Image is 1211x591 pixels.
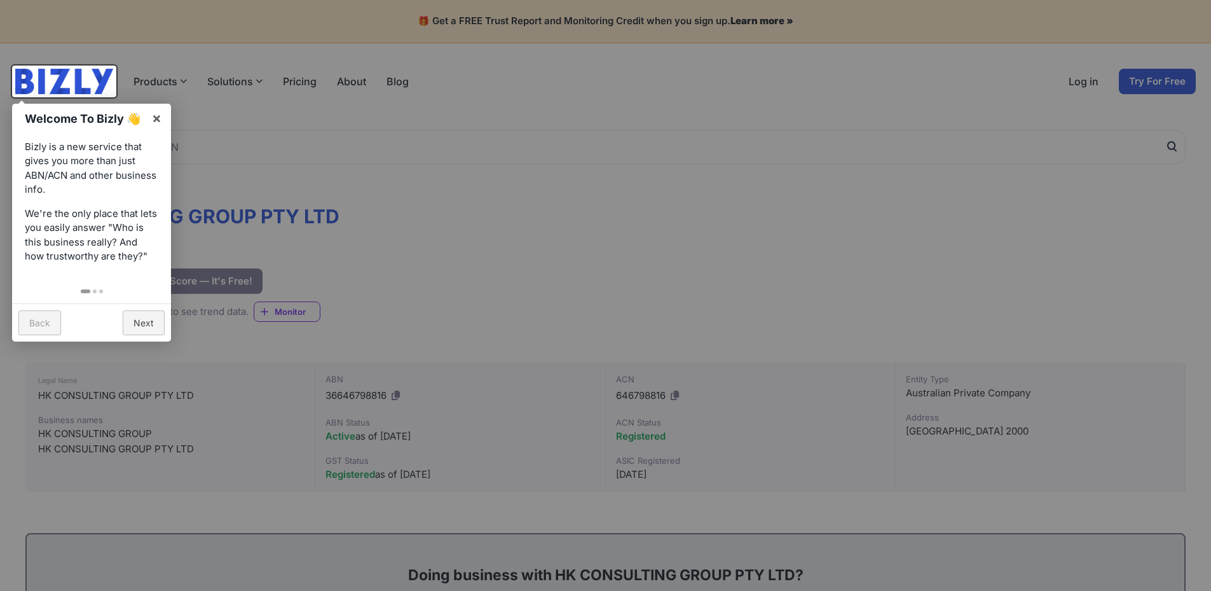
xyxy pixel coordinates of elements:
[25,110,145,127] h1: Welcome To Bizly 👋
[25,140,158,197] p: Bizly is a new service that gives you more than just ABN/ACN and other business info.
[123,310,165,335] a: Next
[142,104,171,132] a: ×
[25,207,158,264] p: We're the only place that lets you easily answer "Who is this business really? And how trustworth...
[18,310,61,335] a: Back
